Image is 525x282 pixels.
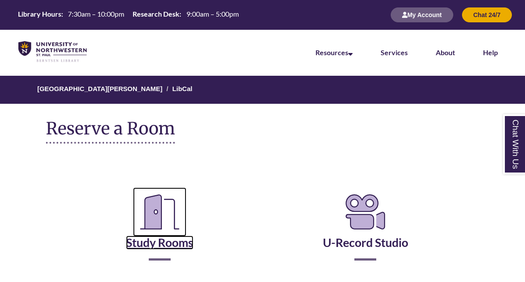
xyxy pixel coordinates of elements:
[37,85,162,92] a: [GEOGRAPHIC_DATA][PERSON_NAME]
[323,214,408,250] a: U-Record Studio
[186,10,239,18] span: 9:00am – 5:00pm
[391,7,453,22] button: My Account
[126,214,193,250] a: Study Rooms
[129,9,182,19] th: Research Desk:
[172,85,192,92] a: LibCal
[68,10,124,18] span: 7:30am – 10:00pm
[436,48,455,56] a: About
[14,9,242,20] table: Hours Today
[483,48,498,56] a: Help
[391,11,453,18] a: My Account
[18,41,87,63] img: UNWSP Library Logo
[14,9,64,19] th: Library Hours:
[381,48,408,56] a: Services
[46,119,175,144] h1: Reserve a Room
[315,48,353,56] a: Resources
[462,11,512,18] a: Chat 24/7
[462,7,512,22] button: Chat 24/7
[46,76,479,104] nav: Breadcrumb
[14,9,242,21] a: Hours Today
